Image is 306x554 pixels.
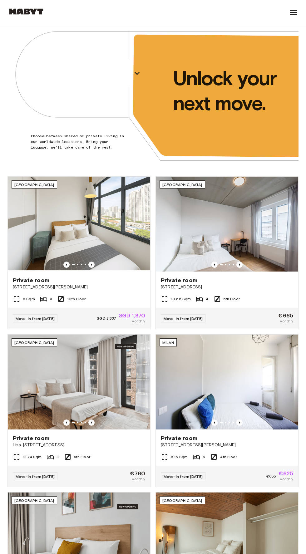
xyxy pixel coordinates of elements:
[220,454,237,460] span: 4th Floor
[23,296,35,302] span: 6 Sqm
[206,296,208,302] span: 4
[164,474,203,479] span: Move-in from [DATE]
[14,498,54,503] span: [GEOGRAPHIC_DATA]
[224,296,240,302] span: 5th Floor
[13,442,145,448] span: Lisa-[STREET_ADDRESS]
[161,442,293,448] span: [STREET_ADDRESS][PERSON_NAME]
[14,182,54,187] span: [GEOGRAPHIC_DATA]
[16,316,55,321] span: Move-in from [DATE]
[278,313,293,318] span: €665
[14,340,54,345] span: [GEOGRAPHIC_DATA]
[13,284,145,290] span: [STREET_ADDRESS][PERSON_NAME]
[279,476,293,482] span: Monthly
[161,277,197,284] span: Private room
[23,454,42,460] span: 13.74 Sqm
[173,66,289,116] p: Unlock your next move.
[211,262,218,268] button: Previous image
[7,8,45,15] img: Habyt
[88,419,95,426] button: Previous image
[130,471,145,476] span: €760
[50,296,52,302] span: 3
[131,318,145,324] span: Monthly
[31,133,127,150] p: Choose between shared or private living in our worldwide locations. Bring your luggage, we'll tak...
[171,454,188,460] span: 8.16 Sqm
[162,182,202,187] span: [GEOGRAPHIC_DATA]
[236,419,243,426] button: Previous image
[162,340,174,345] span: Milan
[266,473,276,479] span: €655
[8,177,150,272] img: Marketing picture of unit SG-01-116-001-02
[16,474,55,479] span: Move-in from [DATE]
[161,434,197,442] span: Private room
[119,313,145,318] span: SGD 1,870
[13,277,49,284] span: Private room
[162,498,202,503] span: [GEOGRAPHIC_DATA]
[211,419,218,426] button: Previous image
[57,454,59,460] span: 3
[171,296,191,302] span: 10.68 Sqm
[131,476,145,482] span: Monthly
[88,262,95,268] button: Previous image
[13,434,49,442] span: Private room
[203,454,205,460] span: 6
[279,318,293,324] span: Monthly
[156,177,298,272] img: Marketing picture of unit DE-04-037-026-03Q
[164,316,203,321] span: Move-in from [DATE]
[67,296,86,302] span: 10th Floor
[155,176,299,329] a: Marketing picture of unit DE-04-037-026-03QPrevious imagePrevious image[GEOGRAPHIC_DATA]Private r...
[97,316,116,321] span: SGD 2,337
[7,176,151,329] a: Marketing picture of unit SG-01-116-001-02Previous imagePrevious image[GEOGRAPHIC_DATA]Private ro...
[279,471,293,476] span: €625
[161,284,293,290] span: [STREET_ADDRESS]
[8,335,150,429] img: Marketing picture of unit DE-01-489-505-002
[74,454,90,460] span: 5th Floor
[236,262,243,268] button: Previous image
[155,334,299,487] a: Marketing picture of unit IT-14-111-001-006Previous imagePrevious imageMilanPrivate room[STREET_A...
[63,419,70,426] button: Previous image
[7,334,151,487] a: Marketing picture of unit DE-01-489-505-002Previous imagePrevious image[GEOGRAPHIC_DATA]Private r...
[63,262,70,268] button: Previous image
[156,335,298,429] img: Marketing picture of unit IT-14-111-001-006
